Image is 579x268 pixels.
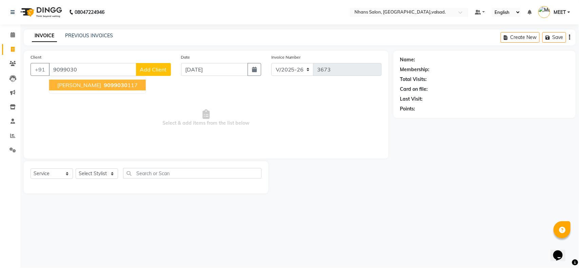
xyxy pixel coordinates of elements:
div: Points: [400,105,416,112]
label: Invoice Number [271,54,301,60]
div: Total Visits: [400,76,427,83]
span: Add Client [140,66,167,73]
img: logo [17,3,64,22]
a: PREVIOUS INVOICES [65,33,113,39]
input: Search by Name/Mobile/Email/Code [49,63,136,76]
div: Card on file: [400,86,428,93]
span: Select & add items from the list below [31,84,382,152]
img: MEET [538,6,550,18]
iframe: chat widget [551,241,572,261]
a: INVOICE [32,30,57,42]
button: Save [542,32,566,43]
div: Last Visit: [400,96,423,103]
button: Create New [501,32,540,43]
span: 9099030 [104,82,128,88]
label: Date [181,54,190,60]
span: MEET [554,9,566,16]
div: Membership: [400,66,430,73]
b: 08047224946 [75,3,104,22]
button: +91 [31,63,50,76]
ngb-highlight: 117 [102,82,138,88]
input: Search or Scan [123,168,262,179]
label: Client [31,54,41,60]
span: [PERSON_NAME] [57,82,101,88]
div: Name: [400,56,416,63]
button: Add Client [136,63,171,76]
